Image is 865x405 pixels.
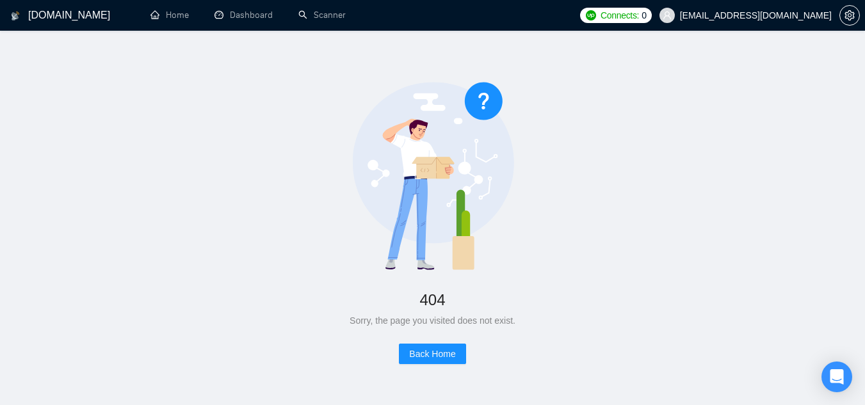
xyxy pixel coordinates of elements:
span: Back Home [409,347,455,361]
div: 404 [41,286,824,314]
button: Back Home [399,344,465,364]
span: Connects: [601,8,639,22]
a: setting [839,10,860,20]
span: 0 [642,8,647,22]
span: user [663,11,672,20]
a: homeHome [150,10,189,20]
a: dashboardDashboard [214,10,273,20]
a: searchScanner [298,10,346,20]
div: Sorry, the page you visited does not exist. [41,314,824,328]
button: setting [839,5,860,26]
img: upwork-logo.png [586,10,596,20]
img: logo [11,6,20,26]
div: Open Intercom Messenger [821,361,852,392]
span: setting [840,10,859,20]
